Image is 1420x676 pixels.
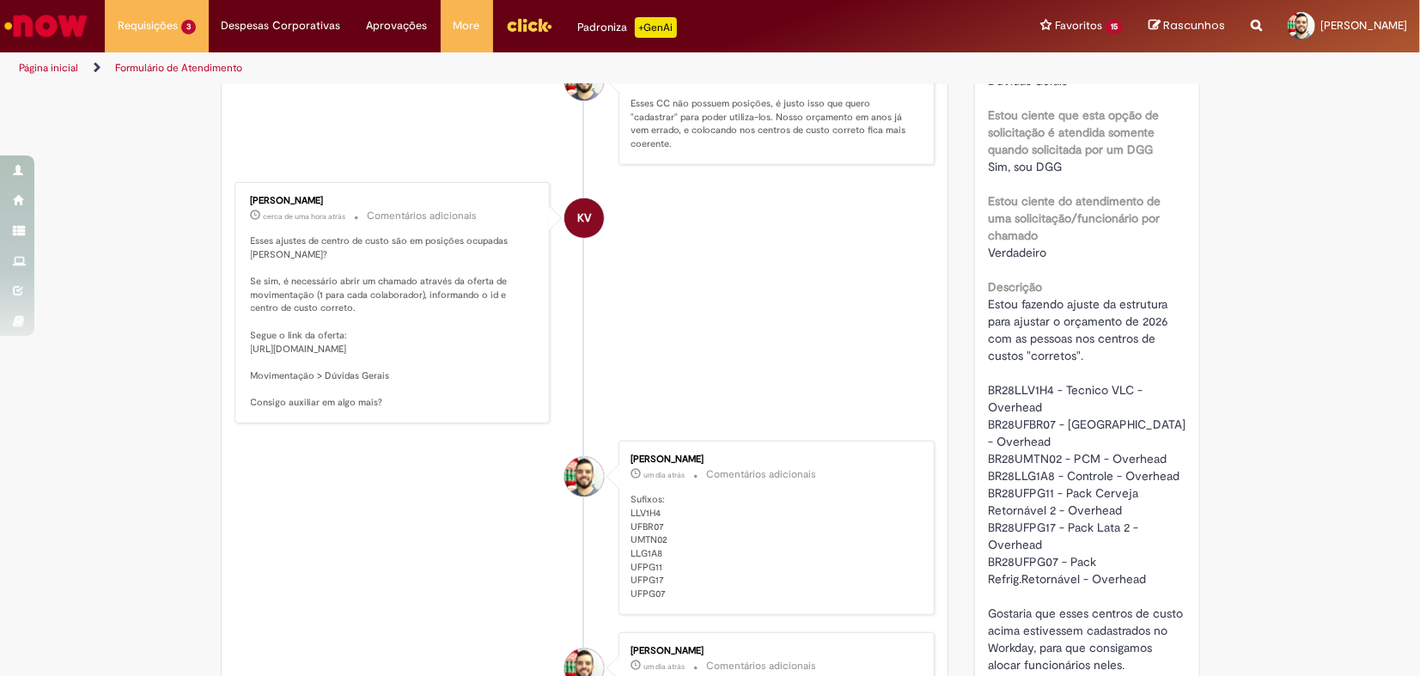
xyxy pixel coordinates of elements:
ul: Trilhas de página [13,52,934,84]
span: um dia atrás [643,661,685,672]
img: ServiceNow [2,9,90,43]
div: Karine Vieira [564,198,604,238]
p: Esses ajustes de centro de custo são em posições ocupadas [PERSON_NAME]? Se sim, é necessário abr... [251,234,537,410]
p: Esses CC não possuem posições, é justo isso que quero "cadastrar" para poder utiliza-los. Nosso o... [631,97,917,151]
div: Emanuel Francisco Nogueira De Queiroz [564,457,604,496]
small: Comentários adicionais [706,659,816,673]
span: Favoritos [1055,17,1102,34]
p: +GenAi [635,17,677,38]
small: Comentários adicionais [706,467,816,482]
span: [PERSON_NAME] [1320,18,1407,33]
img: click_logo_yellow_360x200.png [506,12,552,38]
span: Estou fazendo ajuste da estrutura para ajustar o orçamento de 2026 com as pessoas nos centros de ... [988,296,1189,673]
b: Estou ciente do atendimento de uma solicitação/funcionário por chamado [988,193,1161,243]
span: Requisições [118,17,178,34]
time: 30/09/2025 10:52:10 [643,661,685,672]
span: Verdadeiro [988,245,1046,260]
time: 30/09/2025 11:00:36 [643,470,685,480]
a: Formulário de Atendimento [115,61,242,75]
div: [PERSON_NAME] [251,196,537,206]
b: Estou ciente que esta opção de solicitação é atendida somente quando solicitada por um DGG [988,107,1159,157]
b: Descrição [988,279,1042,295]
span: More [454,17,480,34]
span: um dia atrás [643,470,685,480]
span: cerca de uma hora atrás [264,211,346,222]
span: Rascunhos [1163,17,1225,33]
p: Sufixos: LLV1H4 UFBR07 UMTN02 LLG1A8 UFPG11 UFPG17 UFPG07 [631,493,917,601]
a: Rascunhos [1149,18,1225,34]
div: Padroniza [578,17,677,38]
small: Comentários adicionais [368,209,478,223]
div: [PERSON_NAME] [631,454,917,465]
span: Dúvidas Gerais [988,73,1067,88]
span: KV [577,198,591,239]
span: 3 [181,20,196,34]
span: Sim, sou DGG [988,159,1062,174]
time: 01/10/2025 13:25:55 [264,211,346,222]
div: [PERSON_NAME] [631,646,917,656]
span: 15 [1106,20,1123,34]
span: Aprovações [367,17,428,34]
span: Despesas Corporativas [222,17,341,34]
a: Página inicial [19,61,78,75]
